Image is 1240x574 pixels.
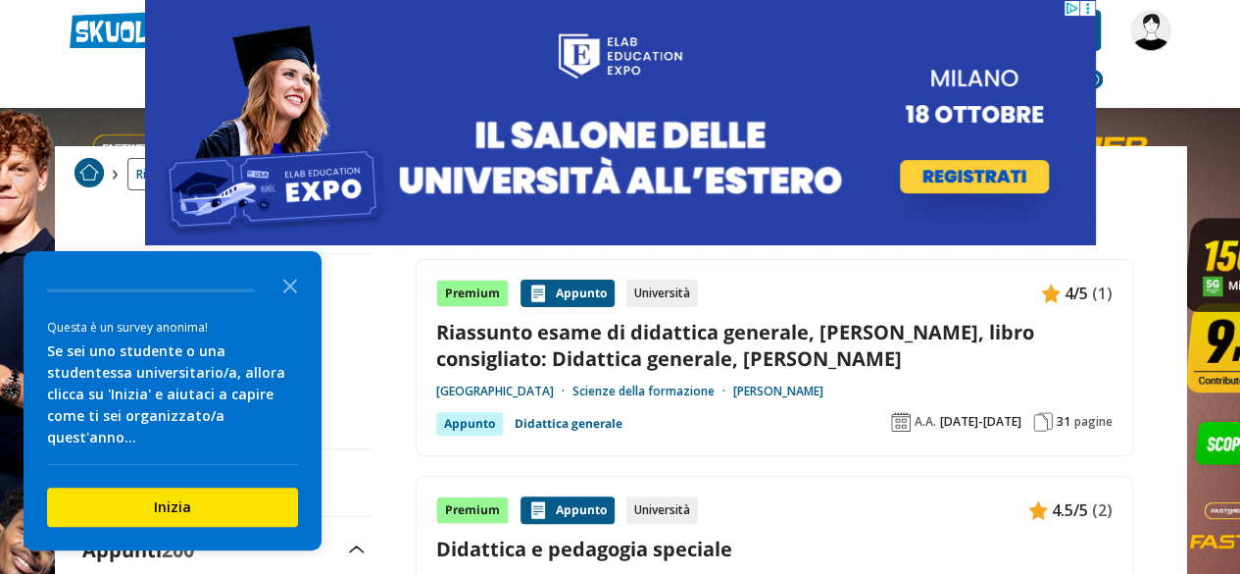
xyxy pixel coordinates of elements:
[572,384,733,399] a: Scienze della formazione
[47,318,298,337] div: Questa è un survey anonima!
[521,496,615,524] div: Appunto
[74,158,104,190] a: Home
[521,280,615,307] div: Appunto
[915,414,936,430] span: A.A.
[1074,414,1113,430] span: pagine
[528,284,548,303] img: Appunti contenuto
[1041,284,1061,303] img: Appunti contenuto
[47,340,298,448] div: Se sei uno studente o una studentessa universitario/a, allora clicca su 'Inizia' e aiutaci a capi...
[1092,281,1113,306] span: (1)
[436,496,509,524] div: Premium
[436,384,572,399] a: [GEOGRAPHIC_DATA]
[1092,497,1113,523] span: (2)
[1130,10,1171,51] img: CarnePaola
[1052,497,1088,523] span: 4.5/5
[528,500,548,520] img: Appunti contenuto
[626,280,698,307] div: Università
[1028,500,1048,520] img: Appunti contenuto
[733,384,823,399] a: [PERSON_NAME]
[162,537,194,563] span: 200
[626,496,698,524] div: Università
[436,280,509,307] div: Premium
[1065,281,1088,306] span: 4/5
[271,265,310,304] button: Close the survey
[47,488,298,527] button: Inizia
[1057,414,1070,430] span: 31
[940,414,1021,430] span: [DATE]-[DATE]
[515,412,622,436] a: Didattica generale
[74,158,104,187] img: Home
[349,546,365,553] img: Apri e chiudi sezione
[436,536,1113,562] a: Didattica e pedagogia speciale
[891,412,911,432] img: Anno accademico
[436,319,1113,372] a: Riassunto esame di didattica generale, [PERSON_NAME], libro consigliato: Didattica generale, [PER...
[436,412,503,436] div: Appunto
[127,158,185,190] a: Ricerca
[1033,412,1053,432] img: Pagine
[24,251,322,550] div: Survey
